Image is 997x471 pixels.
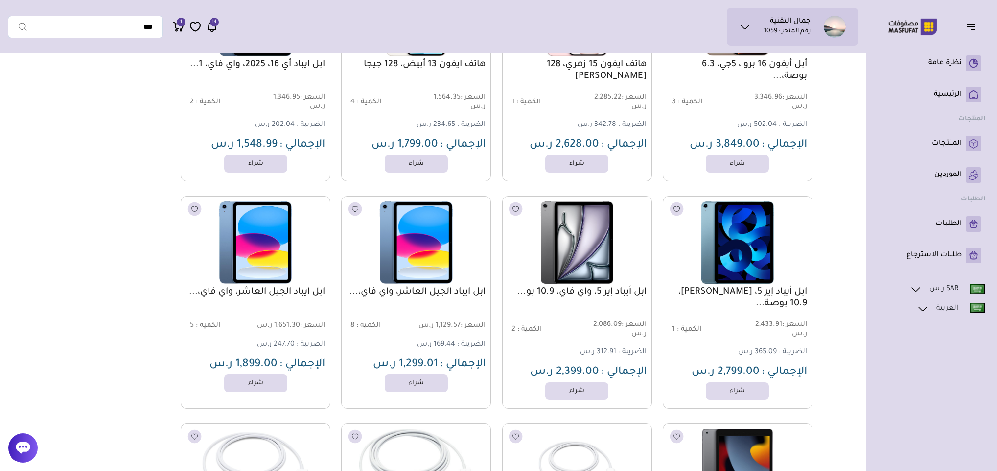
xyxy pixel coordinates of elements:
span: 1,651.30 ر.س [256,322,325,331]
a: هاتف ايفون 13 أبيض، 128 جيجا [347,59,486,71]
span: الكمية : [517,326,542,334]
a: 14 [206,21,218,33]
span: 1,564.35 ر.س [417,93,486,112]
span: 1,346.95 ر.س [256,93,325,112]
a: العربية [916,302,985,315]
span: السعر : [300,322,325,330]
h1: جمال التقنية [770,17,811,27]
img: 2025-05-26-68346abe3c091.png [347,201,485,284]
span: 3,346.96 ر.س [739,93,807,112]
span: السعر : [300,94,325,101]
a: شراء [385,374,448,392]
span: الإجمالي : [601,139,647,151]
a: 1 [173,21,185,33]
span: الضريبة : [618,348,647,356]
a: الطلبات [881,216,981,232]
p: رقم المتجر : 1059 [764,27,811,37]
span: السعر : [782,94,807,101]
span: السعر : [622,94,647,101]
span: 2,799.00 ر.س [692,367,760,378]
a: ابل ايباد الجيل العاشر، واي فاي،... [347,286,486,298]
a: الرئيسية [881,87,981,102]
a: شراء [224,155,287,173]
span: الإجمالي : [440,139,486,151]
span: 4 [350,99,355,106]
span: 8 [350,322,354,330]
span: 1 [180,18,182,26]
span: 2,433.91 ر.س [739,321,807,339]
a: SAR ر.س [909,283,985,296]
p: طلبات الاسترجاع [906,250,962,260]
span: الضريبة : [297,341,325,348]
span: الإجمالي : [279,139,325,151]
a: ابل أيباد إير 5، واي فاي، 10.9 بو... [508,286,647,298]
a: شراء [385,155,448,173]
span: 1 [672,326,675,334]
span: 1,129.57 ر.س [417,322,486,331]
a: المنتجات [881,136,981,151]
img: 2025-05-18-6829e44f5c158.png [186,201,325,284]
a: ابل ايباد الجيل العاشر، واي فاي،... [186,286,325,298]
span: 247.70 ر.س [257,341,295,348]
span: الكمية : [357,99,381,106]
span: الكمية : [677,326,701,334]
a: الموردين [881,167,981,183]
span: الإجمالي : [440,359,486,371]
span: الإجمالي : [762,139,807,151]
p: الموردين [934,170,962,180]
span: الإجمالي : [762,367,807,378]
span: السعر : [622,321,647,329]
span: الكمية : [196,99,220,106]
span: السعر : [782,321,807,329]
strong: المنتجات [958,116,985,123]
img: Eng [970,284,985,294]
span: الكمية : [516,99,541,106]
span: 202.04 ر.س [255,121,295,129]
a: ابل أيباد إير 5، [PERSON_NAME]، 10.9 بوصة... [668,286,807,310]
span: 1,299.01 ر.س [373,359,438,371]
img: Logo [881,17,944,36]
a: شراء [706,155,769,173]
span: 1 [511,99,514,106]
strong: الطلبات [961,196,985,203]
a: ابل ايباد أي 16، 2025، واي فاي، 1... [186,59,325,71]
span: 3 [672,99,676,106]
span: 3,849.00 ر.س [690,139,760,151]
span: 2,285.22 ر.س [578,93,647,112]
p: نظرة عامة [928,58,962,68]
span: 169.44 ر.س [417,341,455,348]
a: طلبات الاسترجاع [881,248,981,263]
span: 2,628.00 ر.س [530,139,599,151]
span: الكمية : [678,99,702,106]
span: السعر : [461,322,486,330]
p: المنتجات [932,139,962,149]
span: الإجمالي : [601,367,647,378]
img: جمال التقنية [824,16,846,38]
a: شراء [545,155,608,173]
span: 1,799.00 ر.س [371,139,438,151]
a: نظرة عامة [881,55,981,71]
img: 2025-05-18-6829f1d793c60.png [508,201,646,284]
span: 2 [511,326,515,334]
span: 5 [190,322,194,330]
a: شراء [224,374,287,392]
span: الضريبة : [618,121,647,129]
span: 14 [212,18,217,26]
span: الضريبة : [779,348,807,356]
span: 2,086.09 ر.س [578,321,647,339]
span: الضريبة : [457,121,486,129]
a: شراء [706,382,769,400]
p: الطلبات [935,219,962,229]
span: 1,899.00 ر.س [209,359,278,371]
span: 502.04 ر.س [737,121,777,129]
span: 312.91 ر.س [580,348,616,356]
a: أبل أيفون 16 برو ، 5جي، 6.3 بوصة،... [668,59,807,82]
p: الرئيسية [934,90,962,99]
span: الضريبة : [779,121,807,129]
span: 342.78 ر.س [578,121,616,129]
span: 234.65 ر.س [417,121,455,129]
span: الإجمالي : [279,359,325,371]
span: 1,548.99 ر.س [211,139,278,151]
a: هاتف ايفون 15 زهري، 128 [PERSON_NAME] [508,59,647,82]
span: السعر : [461,94,486,101]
